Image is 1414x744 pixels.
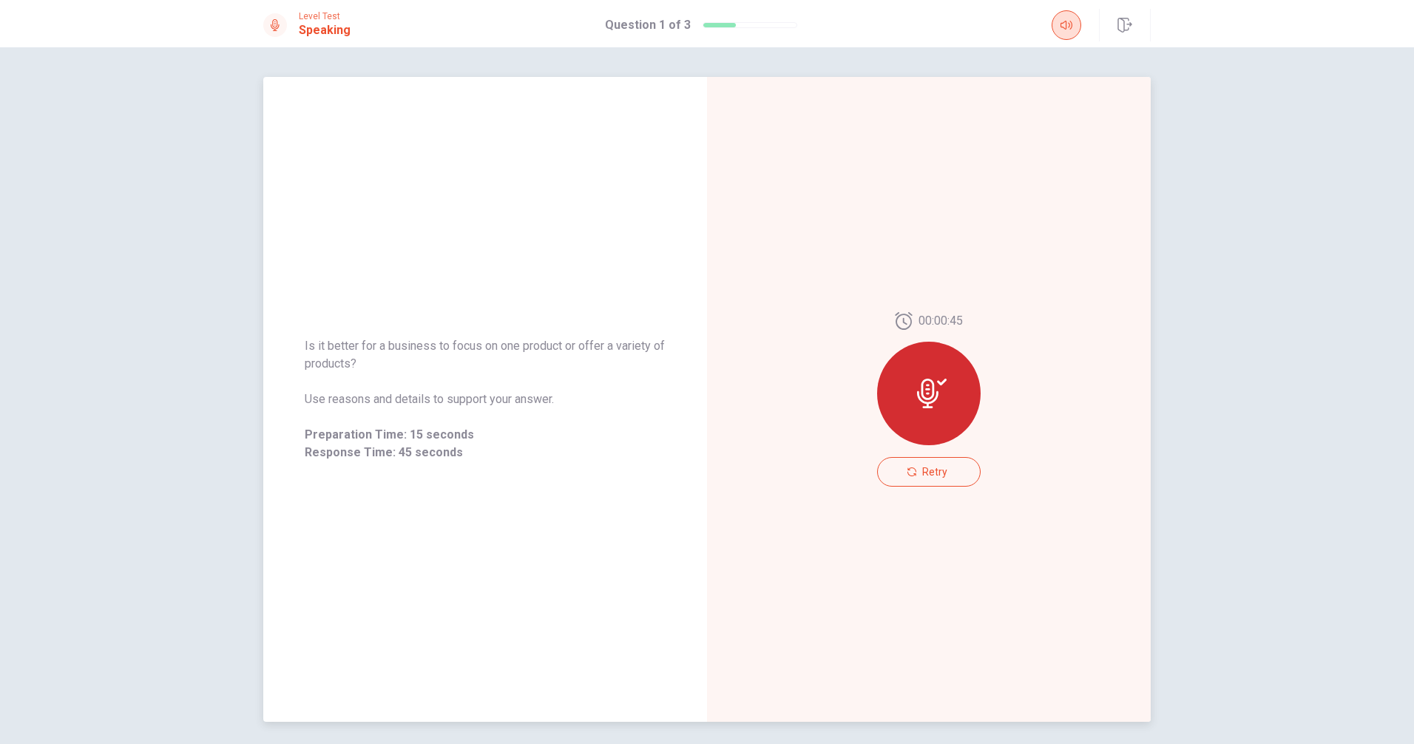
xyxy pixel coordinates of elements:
[305,444,666,461] span: Response Time: 45 seconds
[305,426,666,444] span: Preparation Time: 15 seconds
[605,16,691,34] h1: Question 1 of 3
[305,337,666,373] span: Is it better for a business to focus on one product or offer a variety of products?
[877,457,981,487] button: Retry
[299,21,351,39] h1: Speaking
[305,390,666,408] span: Use reasons and details to support your answer.
[299,11,351,21] span: Level Test
[922,466,947,478] span: Retry
[919,312,963,330] span: 00:00:45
